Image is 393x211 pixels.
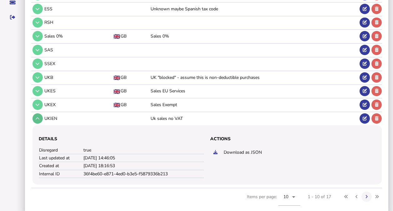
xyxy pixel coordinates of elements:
[83,146,204,154] td: true
[360,45,370,55] button: Edit tax code
[283,194,289,200] span: 10
[114,34,120,39] img: GB flag
[224,149,376,155] div: Download as JSON
[32,59,43,69] button: Tax code details
[43,85,75,97] td: UKES
[308,194,331,200] div: 1 - 10 of 17
[351,192,362,202] button: Previous page
[360,59,370,69] button: Edit tax code
[149,71,358,84] td: UK "blocked" - assume this is non-deductible purchases
[32,100,43,110] button: Tax code details
[114,75,149,80] div: GB
[39,146,83,154] td: Disregard
[360,113,370,124] button: Edit tax code
[83,170,204,178] td: 36f4be60-e871-4ed0-b3e5-f5879336b213
[114,33,149,39] div: GB
[149,85,358,97] td: Sales EU Services
[39,154,83,162] td: Last updated at
[32,72,43,83] button: Tax code details
[361,192,372,202] button: Next page
[43,30,75,43] td: Sales 0%
[210,136,376,142] h3: Actions
[114,89,120,94] img: GB flag
[371,45,382,55] button: Delete tax code
[371,113,382,124] button: Delete tax code
[360,86,370,96] button: Edit tax code
[43,16,75,29] td: RSH
[371,72,382,83] button: Delete tax code
[32,86,43,96] button: Tax code details
[371,59,382,69] button: Delete tax code
[39,170,83,178] td: Internal ID
[43,98,75,111] td: UKEX
[371,18,382,28] button: Delete tax code
[149,98,358,111] td: Sales Exempt
[360,72,370,83] button: Edit tax code
[114,88,149,94] div: GB
[32,18,43,28] button: Tax code details
[43,112,75,125] td: UKIEN
[360,4,370,14] button: Edit tax code
[6,11,19,24] button: Sign out
[83,154,204,162] td: [DATE] 14:46:05
[32,4,43,14] button: Tax code details
[32,45,43,55] button: Tax code details
[360,18,370,28] button: Edit tax code
[114,75,120,80] img: GB flag
[371,86,382,96] button: Delete tax code
[32,113,43,124] button: Tax code details
[39,136,204,142] h3: Details
[360,31,370,41] button: Edit tax code
[210,147,221,157] button: Export tax code in JSON format
[83,162,204,170] td: [DATE] 18:16:53
[43,44,75,56] td: SAS
[149,30,358,43] td: Sales 0%
[372,192,382,202] button: Last page
[32,31,43,41] button: Tax code details
[39,162,83,170] td: Created at
[360,100,370,110] button: Edit tax code
[371,4,382,14] button: Delete tax code
[43,71,75,84] td: UKB
[371,31,382,41] button: Delete tax code
[149,2,358,15] td: Unknown maybe Spanish tax code
[43,2,75,15] td: ESS
[43,57,75,70] td: SSEX
[341,192,351,202] button: First page
[114,102,149,108] div: GB
[114,103,120,107] img: GB flag
[371,100,382,110] button: Delete tax code
[149,112,358,125] td: Uk sales no VAT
